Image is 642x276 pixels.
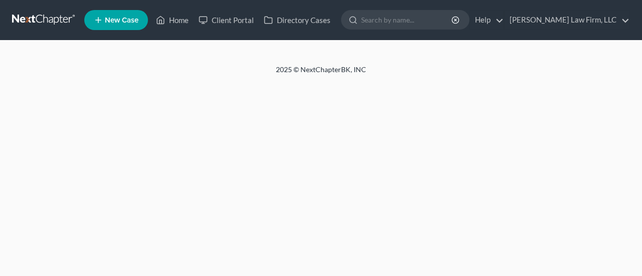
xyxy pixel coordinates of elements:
[470,11,504,29] a: Help
[505,11,629,29] a: [PERSON_NAME] Law Firm, LLC
[361,11,453,29] input: Search by name...
[35,65,607,83] div: 2025 © NextChapterBK, INC
[259,11,336,29] a: Directory Cases
[151,11,194,29] a: Home
[194,11,259,29] a: Client Portal
[105,17,138,24] span: New Case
